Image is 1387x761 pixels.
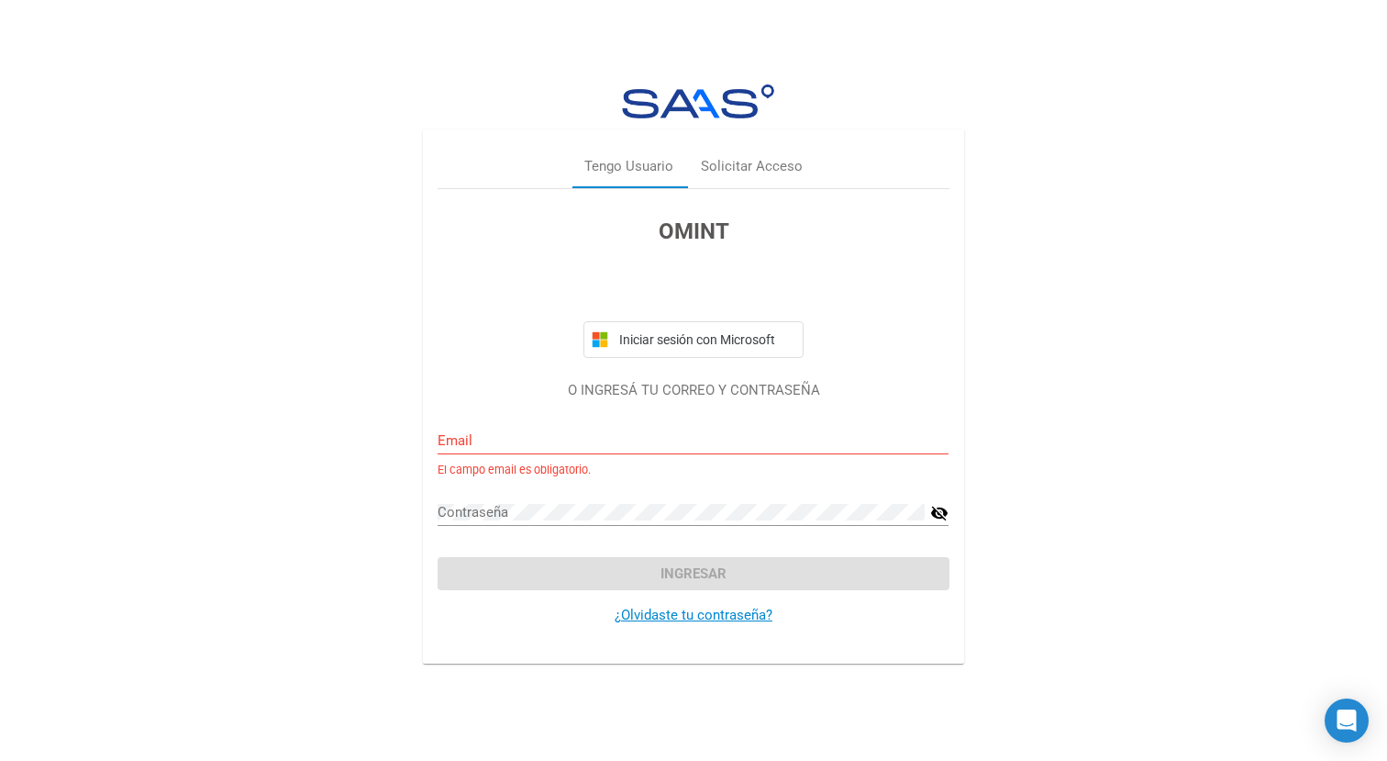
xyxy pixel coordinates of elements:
span: Iniciar sesión con Microsoft [616,332,795,347]
span: Ingresar [660,565,727,582]
div: Tengo Usuario [584,156,673,177]
a: ¿Olvidaste tu contraseña? [615,607,772,623]
p: O INGRESÁ TU CORREO Y CONTRASEÑA [438,380,949,401]
button: Iniciar sesión con Microsoft [583,321,804,358]
mat-icon: visibility_off [930,502,949,524]
button: Ingresar [438,557,949,590]
div: Solicitar Acceso [701,156,803,177]
iframe: Botón Iniciar sesión con Google [574,268,813,308]
small: El campo email es obligatorio. [438,462,591,479]
h3: OMINT [438,215,949,248]
div: Open Intercom Messenger [1325,699,1369,743]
